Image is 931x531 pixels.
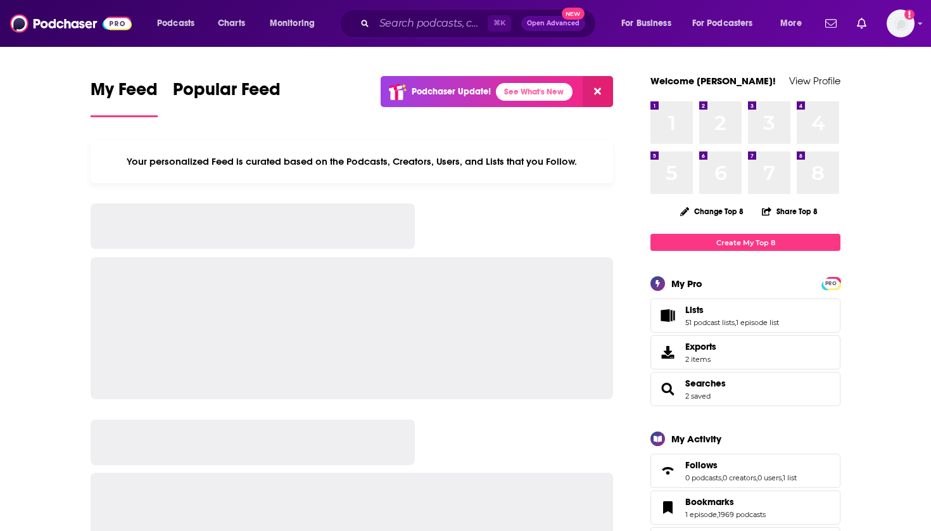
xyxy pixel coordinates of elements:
[562,8,585,20] span: New
[173,79,281,117] a: Popular Feed
[671,278,702,290] div: My Pro
[887,10,915,37] img: User Profile
[692,15,753,32] span: For Podcasters
[218,15,245,32] span: Charts
[685,510,717,519] a: 1 episode
[10,11,132,35] img: Podchaser - Follow, Share and Rate Podcasts
[780,15,802,32] span: More
[718,510,766,519] a: 1969 podcasts
[823,278,839,288] a: PRO
[721,473,723,482] span: ,
[685,459,797,471] a: Follows
[783,473,797,482] a: 1 list
[650,75,776,87] a: Welcome [PERSON_NAME]!
[91,79,158,108] span: My Feed
[685,304,704,316] span: Lists
[521,16,585,31] button: Open AdvancedNew
[820,13,842,34] a: Show notifications dropdown
[655,343,680,361] span: Exports
[488,15,511,32] span: ⌘ K
[270,15,315,32] span: Monitoring
[685,355,716,364] span: 2 items
[685,473,721,482] a: 0 podcasts
[685,496,766,508] a: Bookmarks
[823,279,839,288] span: PRO
[655,307,680,324] a: Lists
[789,75,840,87] a: View Profile
[527,20,579,27] span: Open Advanced
[904,10,915,20] svg: Add a profile image
[717,510,718,519] span: ,
[650,454,840,488] span: Follows
[735,318,736,327] span: ,
[887,10,915,37] button: Show profile menu
[351,9,608,38] div: Search podcasts, credits, & more...
[771,13,818,34] button: open menu
[621,15,671,32] span: For Business
[650,490,840,525] span: Bookmarks
[685,341,716,352] span: Exports
[736,318,779,327] a: 1 episode list
[684,13,771,34] button: open menu
[612,13,687,34] button: open menu
[173,79,281,108] span: Popular Feed
[685,318,735,327] a: 51 podcast lists
[496,83,573,101] a: See What's New
[655,462,680,480] a: Follows
[374,13,488,34] input: Search podcasts, credits, & more...
[650,234,840,251] a: Create My Top 8
[852,13,871,34] a: Show notifications dropdown
[157,15,194,32] span: Podcasts
[685,496,734,508] span: Bookmarks
[650,298,840,333] span: Lists
[723,473,756,482] a: 0 creators
[757,473,782,482] a: 0 users
[650,335,840,369] a: Exports
[685,378,726,389] a: Searches
[782,473,783,482] span: ,
[887,10,915,37] span: Logged in as Mark.Hayward
[655,499,680,516] a: Bookmarks
[655,380,680,398] a: Searches
[261,13,331,34] button: open menu
[685,304,779,316] a: Lists
[412,86,491,97] p: Podchaser Update!
[673,203,751,219] button: Change Top 8
[685,459,718,471] span: Follows
[761,199,818,224] button: Share Top 8
[756,473,757,482] span: ,
[210,13,253,34] a: Charts
[650,372,840,406] span: Searches
[148,13,211,34] button: open menu
[91,79,158,117] a: My Feed
[91,140,613,183] div: Your personalized Feed is curated based on the Podcasts, Creators, Users, and Lists that you Follow.
[685,392,711,400] a: 2 saved
[671,433,721,445] div: My Activity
